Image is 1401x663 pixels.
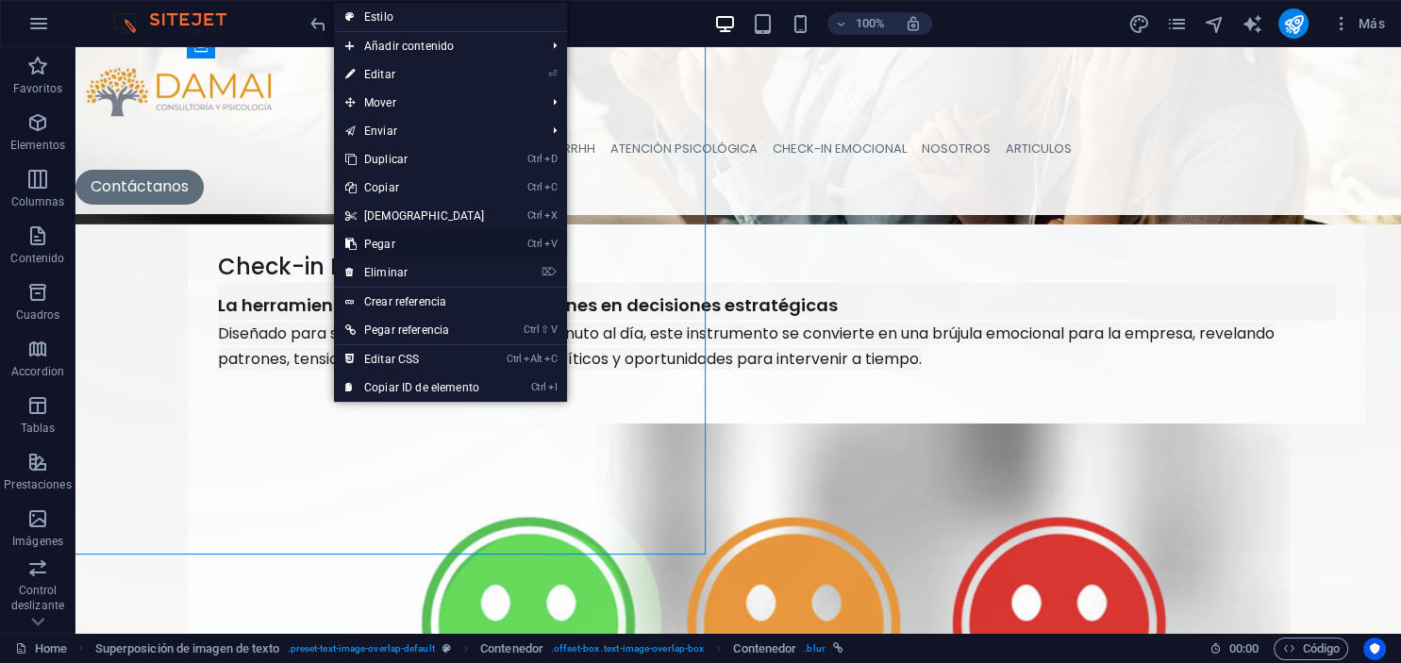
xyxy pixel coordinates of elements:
p: Favoritos [13,81,62,96]
a: CtrlVPegar [334,230,496,258]
a: CtrlICopiar ID de elemento [334,373,496,402]
i: I [548,381,558,393]
span: Haz clic para seleccionar y doble clic para editar [733,638,796,660]
p: Cuadros [16,307,60,323]
h6: Tiempo de la sesión [1209,638,1259,660]
span: Haz clic para seleccionar y doble clic para editar [480,638,543,660]
nav: breadcrumb [95,638,843,660]
i: Este elemento está vinculado [833,643,843,654]
i: C [544,353,558,365]
i: AI Writer [1242,13,1263,35]
i: ⌦ [542,266,557,278]
i: Ctrl [531,381,546,393]
button: 100% [827,12,894,35]
button: publish [1278,8,1309,39]
a: ⏎Editar [334,60,496,89]
i: Al redimensionar, ajustar el nivel de zoom automáticamente para ajustarse al dispositivo elegido. [905,15,922,32]
button: text_generator [1241,12,1263,35]
i: V [544,238,558,250]
span: Código [1282,638,1340,660]
a: Enviar [334,117,539,145]
span: . blur [804,638,825,660]
a: ⌦Eliminar [334,258,496,287]
a: Ctrl⇧VPegar referencia [334,316,496,344]
span: . preset-text-image-overlap-default [288,638,435,660]
i: Ctrl [527,238,542,250]
a: CtrlAltCEditar CSS [334,345,496,373]
span: Mover [334,89,539,117]
p: Contenido [10,251,64,266]
button: design [1127,12,1150,35]
p: Accordion [11,364,64,379]
span: Más [1331,14,1385,33]
a: Estilo [334,3,567,31]
a: CtrlDDuplicar [334,145,496,174]
img: Editor Logo [108,12,250,35]
button: Código [1274,638,1348,660]
p: Prestaciones [4,477,71,492]
i: Páginas (Ctrl+Alt+S) [1166,13,1188,35]
a: Crear referencia [334,288,567,316]
button: Más [1324,8,1393,39]
button: Usercentrics [1363,638,1386,660]
i: Alt [524,353,542,365]
i: Navegador [1204,13,1226,35]
h6: 100% [856,12,886,35]
a: CtrlCCopiar [334,174,496,202]
button: undo [307,12,329,35]
i: Ctrl [527,153,542,165]
i: ⇧ [541,323,549,336]
p: Elementos [10,138,65,153]
span: Añadir contenido [334,32,539,60]
span: Haz clic para seleccionar y doble clic para editar [95,638,280,660]
i: Ctrl [524,323,539,336]
i: Este elemento es un preajuste personalizable [442,643,451,654]
i: Ctrl [507,353,522,365]
i: V [551,323,557,336]
p: Tablas [21,421,56,436]
a: Haz clic para cancelar la selección y doble clic para abrir páginas [15,638,67,660]
i: D [544,153,558,165]
i: X [544,209,558,222]
p: Imágenes [12,534,63,549]
a: CtrlX[DEMOGRAPHIC_DATA] [334,202,496,230]
i: Publicar [1283,13,1305,35]
button: pages [1165,12,1188,35]
i: ⏎ [548,68,557,80]
i: Ctrl [527,209,542,222]
span: . offset-box .text-image-overlap-box [551,638,704,660]
i: Diseño (Ctrl+Alt+Y) [1128,13,1150,35]
i: Deshacer: Cortar (Ctrl+Z) [308,13,329,35]
i: Ctrl [527,181,542,193]
button: navigator [1203,12,1226,35]
span: 00 00 [1229,638,1259,660]
span: : [1243,641,1245,655]
i: C [544,181,558,193]
p: Columnas [11,194,65,209]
